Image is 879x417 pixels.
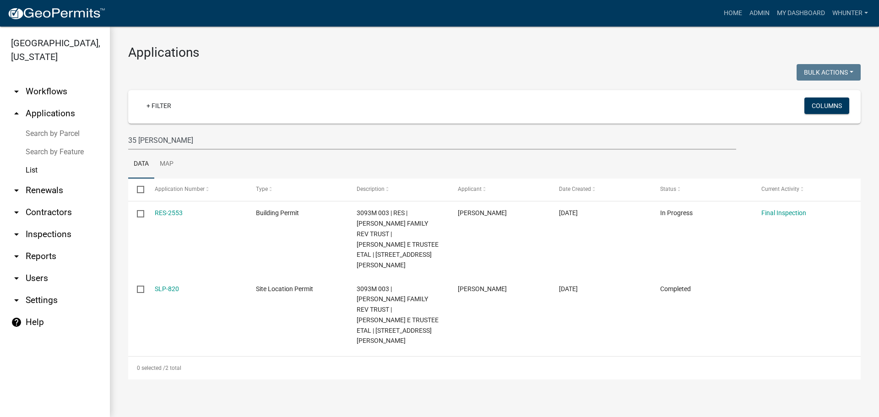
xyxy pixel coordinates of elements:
[11,317,22,328] i: help
[348,179,449,200] datatable-header-cell: Description
[761,209,806,217] a: Final Inspection
[753,179,854,200] datatable-header-cell: Current Activity
[660,285,691,292] span: Completed
[773,5,829,22] a: My Dashboard
[128,150,154,179] a: Data
[256,209,299,217] span: Building Permit
[137,365,165,371] span: 0 selected /
[256,186,268,192] span: Type
[155,209,183,217] a: RES-2553
[660,186,676,192] span: Status
[128,179,146,200] datatable-header-cell: Select
[247,179,348,200] datatable-header-cell: Type
[11,185,22,196] i: arrow_drop_down
[139,97,179,114] a: + Filter
[559,186,591,192] span: Date Created
[804,97,849,114] button: Columns
[660,209,693,217] span: In Progress
[651,179,753,200] datatable-header-cell: Status
[720,5,746,22] a: Home
[559,209,578,217] span: 07/30/2024
[449,179,550,200] datatable-header-cell: Applicant
[797,64,861,81] button: Bulk Actions
[458,186,482,192] span: Applicant
[829,5,872,22] a: whunter
[550,179,651,200] datatable-header-cell: Date Created
[154,150,179,179] a: Map
[559,285,578,292] span: 05/17/2024
[11,229,22,240] i: arrow_drop_down
[746,5,773,22] a: Admin
[11,295,22,306] i: arrow_drop_down
[357,285,439,345] span: 3093M 003 | CHAMBLESS FAMILY REV TRUST | CHAMBLESS EARL E TRUSTEE ETAL | 135 HANNAH WAY
[11,207,22,218] i: arrow_drop_down
[761,186,799,192] span: Current Activity
[11,273,22,284] i: arrow_drop_down
[11,251,22,262] i: arrow_drop_down
[256,285,313,292] span: Site Location Permit
[128,357,861,379] div: 2 total
[146,179,247,200] datatable-header-cell: Application Number
[155,285,179,292] a: SLP-820
[128,131,736,150] input: Search for applications
[155,186,205,192] span: Application Number
[357,209,439,269] span: 3093M 003 | RES | CHAMBLESS FAMILY REV TRUST | CHAMBLESS EARL E TRUSTEE ETAL | 135 HANNAH WAY
[128,45,861,60] h3: Applications
[11,108,22,119] i: arrow_drop_up
[11,86,22,97] i: arrow_drop_down
[357,186,385,192] span: Description
[458,285,507,292] span: EARL CHAMBLESS
[458,209,507,217] span: EARL CHAMBLESS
